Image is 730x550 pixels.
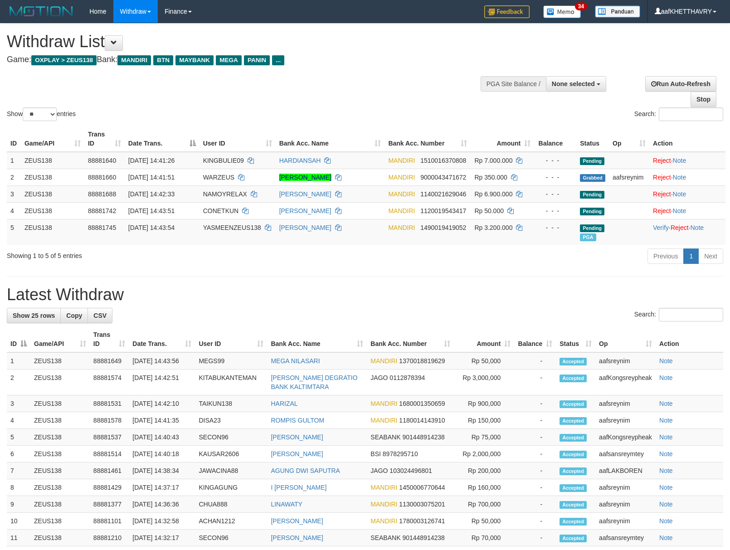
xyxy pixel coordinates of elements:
[272,55,284,65] span: ...
[30,352,90,370] td: ZEUS138
[7,248,297,260] div: Showing 1 to 5 of 5 entries
[203,190,247,198] span: NAMOYRELAX
[203,174,234,181] span: WARZEUS
[595,513,656,530] td: aafsreynim
[7,5,76,18] img: MOTION_logo.png
[560,434,587,442] span: Accepted
[546,76,606,92] button: None selected
[659,517,673,525] a: Note
[90,352,129,370] td: 88881649
[560,358,587,365] span: Accepted
[7,395,30,412] td: 3
[7,370,30,395] td: 2
[595,370,656,395] td: aafKongsreypheak
[595,496,656,513] td: aafsreynim
[195,326,267,352] th: User ID: activate to sort column ascending
[21,152,84,169] td: ZEUS138
[153,55,173,65] span: BTN
[454,412,514,429] td: Rp 150,000
[683,248,699,264] a: 1
[7,326,30,352] th: ID: activate to sort column descending
[420,224,466,231] span: Copy 1490019419052 to clipboard
[576,126,609,152] th: Status
[129,462,195,479] td: [DATE] 14:38:34
[30,395,90,412] td: ZEUS138
[647,248,684,264] a: Previous
[580,224,604,232] span: Pending
[66,312,82,319] span: Copy
[30,462,90,479] td: ZEUS138
[514,395,556,412] td: -
[556,326,595,352] th: Status: activate to sort column ascending
[93,312,107,319] span: CSV
[389,467,432,474] span: Copy 103024496801 to clipboard
[128,224,175,231] span: [DATE] 14:43:54
[7,446,30,462] td: 6
[195,462,267,479] td: JAWACINA88
[30,513,90,530] td: ZEUS138
[454,496,514,513] td: Rp 700,000
[370,517,397,525] span: MANDIRI
[649,185,725,202] td: ·
[23,107,57,121] select: Showentries
[129,479,195,496] td: [DATE] 14:37:17
[7,152,21,169] td: 1
[370,357,397,365] span: MANDIRI
[370,433,400,441] span: SEABANK
[7,55,477,64] h4: Game: Bank:
[30,412,90,429] td: ZEUS138
[90,479,129,496] td: 88881429
[195,395,267,412] td: TAIKUN138
[645,76,716,92] a: Run Auto-Refresh
[420,174,466,181] span: Copy 9000043471672 to clipboard
[454,530,514,546] td: Rp 70,000
[195,412,267,429] td: DISA23
[402,433,444,441] span: Copy 901448914238 to clipboard
[560,518,587,526] span: Accepted
[595,479,656,496] td: aafsreynim
[514,462,556,479] td: -
[389,374,425,381] span: Copy 0112878394 to clipboard
[420,190,466,198] span: Copy 1140021629046 to clipboard
[402,534,444,541] span: Copy 901448914238 to clipboard
[388,157,415,164] span: MANDIRI
[175,55,214,65] span: MAYBANK
[128,207,175,214] span: [DATE] 14:43:51
[195,352,267,370] td: MEGS99
[560,375,587,382] span: Accepted
[88,174,116,181] span: 88881660
[7,126,21,152] th: ID
[538,223,573,232] div: - - -
[90,370,129,395] td: 88881574
[514,513,556,530] td: -
[216,55,242,65] span: MEGA
[117,55,151,65] span: MANDIRI
[7,185,21,202] td: 3
[271,484,326,491] a: I [PERSON_NAME]
[388,207,415,214] span: MANDIRI
[673,157,686,164] a: Note
[203,224,261,231] span: YASMEENZEUS138
[279,224,331,231] a: [PERSON_NAME]
[7,513,30,530] td: 10
[30,496,90,513] td: ZEUS138
[649,219,725,245] td: · ·
[21,185,84,202] td: ZEUS138
[653,174,671,181] a: Reject
[595,429,656,446] td: aafKongsreypheak
[595,412,656,429] td: aafsreynim
[580,157,604,165] span: Pending
[7,107,76,121] label: Show entries
[656,326,723,352] th: Action
[514,446,556,462] td: -
[399,501,445,508] span: Copy 1130003075201 to clipboard
[21,169,84,185] td: ZEUS138
[580,191,604,199] span: Pending
[271,517,323,525] a: [PERSON_NAME]
[454,462,514,479] td: Rp 200,000
[560,467,587,475] span: Accepted
[271,400,297,407] a: HARIZAL
[7,202,21,219] td: 4
[580,174,605,182] span: Grabbed
[195,496,267,513] td: CHUA888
